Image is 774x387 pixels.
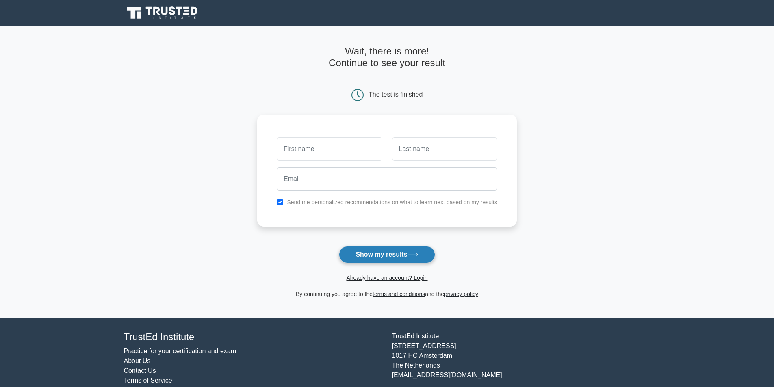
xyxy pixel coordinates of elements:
a: Practice for your certification and exam [124,348,236,355]
a: About Us [124,357,151,364]
a: Already have an account? Login [346,275,427,281]
a: terms and conditions [373,291,425,297]
input: Last name [392,137,497,161]
input: First name [277,137,382,161]
div: By continuing you agree to the and the [252,289,522,299]
input: Email [277,167,497,191]
h4: TrustEd Institute [124,331,382,343]
a: Contact Us [124,367,156,374]
h4: Wait, there is more! Continue to see your result [257,45,517,69]
div: The test is finished [369,91,423,98]
label: Send me personalized recommendations on what to learn next based on my results [287,199,497,205]
a: privacy policy [444,291,478,297]
button: Show my results [339,246,435,263]
a: Terms of Service [124,377,172,384]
